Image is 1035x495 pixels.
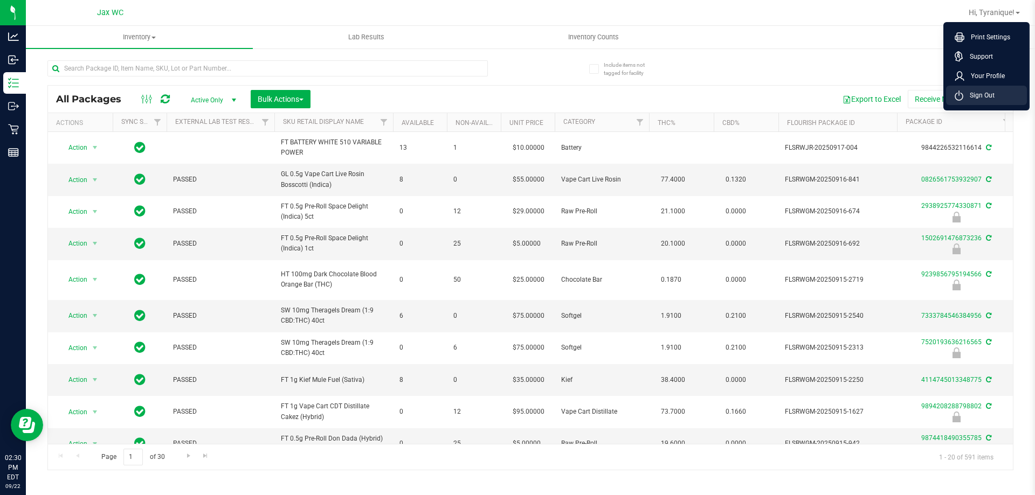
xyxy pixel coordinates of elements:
a: Flourish Package ID [787,119,855,127]
div: Newly Received [895,412,1017,422]
a: Sync Status [121,118,163,126]
span: 19.6000 [655,436,691,451]
inline-svg: Analytics [8,31,19,42]
span: 1.9100 [655,340,687,355]
span: In Sync [134,204,146,219]
a: Go to the last page [198,449,213,463]
span: In Sync [134,436,146,451]
div: 9844226532116614 [895,143,1017,153]
span: Sync from Compliance System [984,402,991,410]
span: Battery [561,143,643,153]
a: Inventory Counts [480,26,707,48]
span: 1 [453,143,494,153]
span: Chocolate Bar [561,275,643,285]
span: In Sync [134,340,146,355]
a: 0826561753932907 [921,176,982,183]
span: Sync from Compliance System [984,234,991,242]
span: FT 0.5g Pre-Roll Space Delight (Indica) 5ct [281,201,387,222]
span: FLSRWGM-20250915-2313 [785,343,891,353]
span: FLSRWGM-20250916-692 [785,239,891,249]
span: PASSED [173,438,268,449]
span: Vape Cart Distillate [561,407,643,417]
a: 1502691476873236 [921,234,982,242]
span: 0.2100 [720,340,751,355]
a: Filter [257,113,274,131]
span: 0 [399,407,440,417]
span: 25 [453,239,494,249]
span: 0.1320 [720,172,751,187]
a: 9874418490355785 [921,434,982,442]
span: Sync from Compliance System [984,144,991,151]
span: FT 0.5g Pre-Roll Don Dada (Hybrid) 1ct [281,434,387,454]
a: Category [563,118,595,126]
span: FT 1g Kief Mule Fuel (Sativa) [281,375,387,385]
div: Launch Hold [895,243,1017,254]
a: Go to the next page [181,449,196,463]
li: Sign Out [946,86,1027,105]
span: Print Settings [964,32,1010,43]
input: Search Package ID, Item Name, SKU, Lot or Part Number... [47,60,488,76]
span: 0.1660 [720,404,751,420]
span: FLSRWGM-20250916-841 [785,175,891,185]
span: Action [59,436,88,451]
span: $55.00000 [507,172,550,187]
span: select [88,308,102,323]
span: PASSED [173,375,268,385]
span: 0.0000 [720,272,751,288]
span: FLSRWGM-20250915-2719 [785,275,891,285]
span: Action [59,204,88,219]
div: Newly Received [895,347,1017,358]
span: $29.00000 [507,204,550,219]
span: select [88,204,102,219]
span: 0 [399,275,440,285]
span: Bulk Actions [258,95,303,103]
span: Support [963,51,993,62]
span: 0.2100 [720,308,751,324]
span: SW 10mg Theragels Dream (1:9 CBD:THC) 40ct [281,338,387,358]
a: Filter [998,113,1016,131]
span: Softgel [561,311,643,321]
span: PASSED [173,311,268,321]
a: Non-Available [456,119,503,127]
a: THC% [658,119,675,127]
button: Bulk Actions [251,90,310,108]
span: FT 1g Vape Cart CDT Distillate Cakez (Hybrid) [281,401,387,422]
span: Raw Pre-Roll [561,206,643,217]
span: Action [59,272,88,287]
span: All Packages [56,93,132,105]
span: FLSRWGM-20250915-942 [785,438,891,449]
a: Sku Retail Display Name [283,118,364,126]
span: 73.7000 [655,404,691,420]
a: 7520193636216565 [921,338,982,346]
a: Inventory [26,26,253,48]
span: SW 10mg Theragels Dream (1:9 CBD:THC) 40ct [281,305,387,326]
span: 0 [453,175,494,185]
span: FLSRWGM-20250916-674 [785,206,891,217]
span: 0 [399,206,440,217]
span: Sync from Compliance System [984,270,991,278]
span: 50 [453,275,494,285]
span: select [88,236,102,251]
span: select [88,340,102,355]
span: In Sync [134,140,146,155]
span: Kief [561,375,643,385]
div: Launch Hold [895,212,1017,222]
span: 0.1870 [655,272,687,288]
inline-svg: Inbound [8,54,19,65]
span: In Sync [134,372,146,387]
span: $95.00000 [507,404,550,420]
span: In Sync [134,404,146,419]
span: 0 [399,239,440,249]
span: FLSRWJR-20250917-004 [785,143,891,153]
button: Receive Non-Cannabis [908,90,997,108]
a: Filter [149,113,167,131]
span: Action [59,372,88,387]
span: 0 [453,311,494,321]
span: Raw Pre-Roll [561,438,643,449]
p: 09/22 [5,482,21,490]
span: 0.0000 [720,236,751,252]
span: PASSED [173,275,268,285]
button: Export to Excel [836,90,908,108]
span: Sync from Compliance System [984,202,991,210]
span: $75.00000 [507,340,550,355]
